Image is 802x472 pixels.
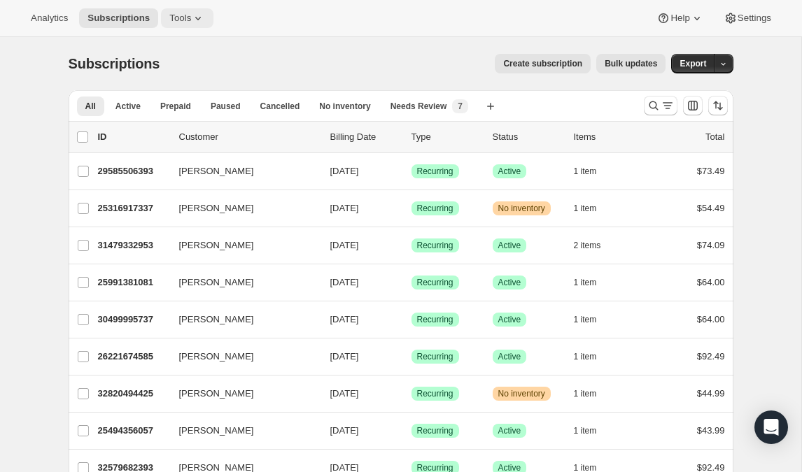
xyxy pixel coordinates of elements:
[391,101,447,112] span: Needs Review
[85,101,96,112] span: All
[69,56,160,71] span: Subscriptions
[574,240,601,251] span: 2 items
[98,310,725,329] div: 30499995737[PERSON_NAME][DATE]SuccessRecurringSuccessActive1 item$64.00
[708,96,728,115] button: Sort the results
[697,240,725,250] span: $74.09
[98,276,168,289] p: 25991381081
[574,203,597,214] span: 1 item
[160,101,191,112] span: Prepaid
[574,199,612,218] button: 1 item
[738,13,771,24] span: Settings
[411,130,481,144] div: Type
[670,13,689,24] span: Help
[574,162,612,181] button: 1 item
[98,162,725,181] div: 29585506393[PERSON_NAME][DATE]SuccessRecurringSuccessActive1 item$73.49
[171,382,311,405] button: [PERSON_NAME]
[98,199,725,218] div: 25316917337[PERSON_NAME][DATE]SuccessRecurringWarningNo inventory1 item$54.49
[574,310,612,329] button: 1 item
[171,271,311,294] button: [PERSON_NAME]
[179,130,319,144] p: Customer
[493,130,563,144] p: Status
[574,421,612,441] button: 1 item
[98,387,168,401] p: 32820494425
[574,351,597,362] span: 1 item
[417,277,453,288] span: Recurring
[574,130,644,144] div: Items
[169,13,191,24] span: Tools
[161,8,213,28] button: Tools
[179,164,254,178] span: [PERSON_NAME]
[671,54,715,73] button: Export
[417,425,453,436] span: Recurring
[171,308,311,331] button: [PERSON_NAME]
[98,164,168,178] p: 29585506393
[98,130,725,144] div: IDCustomerBilling DateTypeStatusItemsTotal
[98,201,168,215] p: 25316917337
[98,347,725,366] div: 26221674585[PERSON_NAME][DATE]SuccessRecurringSuccessActive1 item$92.49
[330,351,359,362] span: [DATE]
[330,388,359,399] span: [DATE]
[705,130,724,144] p: Total
[98,421,725,441] div: 25494356057[PERSON_NAME][DATE]SuccessRecurringSuccessActive1 item$43.99
[98,424,168,438] p: 25494356057
[498,425,521,436] span: Active
[498,203,545,214] span: No inventory
[754,410,788,444] div: Open Intercom Messenger
[330,314,359,324] span: [DATE]
[697,314,725,324] span: $64.00
[417,351,453,362] span: Recurring
[171,345,311,368] button: [PERSON_NAME]
[171,420,311,442] button: [PERSON_NAME]
[98,236,725,255] div: 31479332953[PERSON_NAME][DATE]SuccessRecurringSuccessActive2 items$74.09
[495,54,591,73] button: Create subscription
[498,314,521,325] span: Active
[417,166,453,177] span: Recurring
[179,424,254,438] span: [PERSON_NAME]
[330,240,359,250] span: [DATE]
[319,101,370,112] span: No inventory
[596,54,666,73] button: Bulk updates
[171,197,311,220] button: [PERSON_NAME]
[179,313,254,327] span: [PERSON_NAME]
[417,203,453,214] span: Recurring
[574,277,597,288] span: 1 item
[98,313,168,327] p: 30499995737
[574,314,597,325] span: 1 item
[498,277,521,288] span: Active
[697,388,725,399] span: $44.99
[574,236,617,255] button: 2 items
[417,240,453,251] span: Recurring
[98,273,725,292] div: 25991381081[PERSON_NAME][DATE]SuccessRecurringSuccessActive1 item$64.00
[98,350,168,364] p: 26221674585
[260,101,300,112] span: Cancelled
[644,96,677,115] button: Search and filter results
[330,203,359,213] span: [DATE]
[330,277,359,287] span: [DATE]
[697,203,725,213] span: $54.49
[574,425,597,436] span: 1 item
[179,238,254,252] span: [PERSON_NAME]
[503,58,582,69] span: Create subscription
[179,276,254,289] span: [PERSON_NAME]
[697,351,725,362] span: $92.49
[171,234,311,257] button: [PERSON_NAME]
[417,314,453,325] span: Recurring
[211,101,241,112] span: Paused
[574,273,612,292] button: 1 item
[498,166,521,177] span: Active
[479,96,502,116] button: Create new view
[574,347,612,366] button: 1 item
[31,13,68,24] span: Analytics
[179,201,254,215] span: [PERSON_NAME]
[87,13,150,24] span: Subscriptions
[605,58,657,69] span: Bulk updates
[697,425,725,436] span: $43.99
[330,130,400,144] p: Billing Date
[171,160,311,183] button: [PERSON_NAME]
[498,351,521,362] span: Active
[458,101,463,112] span: 7
[330,166,359,176] span: [DATE]
[648,8,712,28] button: Help
[697,166,725,176] span: $73.49
[179,387,254,401] span: [PERSON_NAME]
